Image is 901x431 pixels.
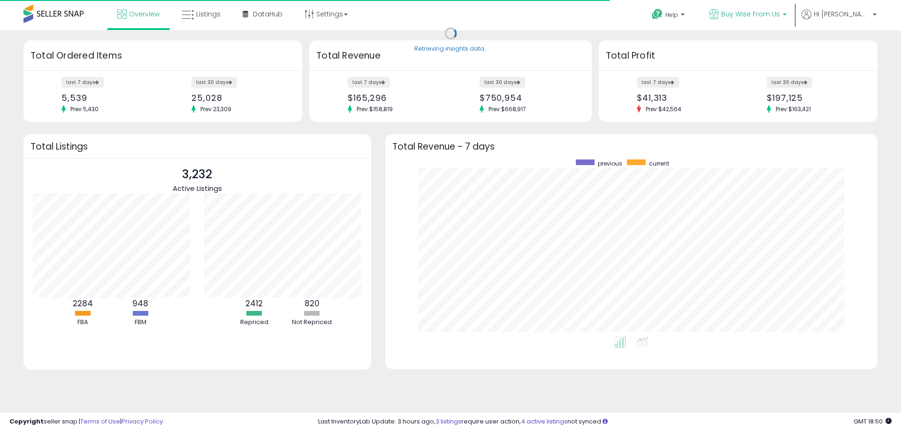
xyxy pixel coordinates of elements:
[348,93,443,103] div: $165,296
[173,183,222,193] span: Active Listings
[649,159,669,167] span: current
[61,93,156,103] div: 5,539
[73,298,93,309] b: 2284
[284,318,340,327] div: Not Repriced
[814,9,870,19] span: Hi [PERSON_NAME]
[305,298,320,309] b: 820
[392,143,870,150] h3: Total Revenue - 7 days
[802,9,877,30] a: Hi [PERSON_NAME]
[721,9,780,19] span: Buy Wise From Us
[637,77,679,88] label: last 7 days
[132,298,148,309] b: 948
[651,8,663,20] i: Get Help
[480,77,525,88] label: last 30 days
[603,418,608,424] i: Click here to read more about un-synced listings.
[606,49,870,62] h3: Total Profit
[245,298,263,309] b: 2412
[9,417,163,426] div: seller snap | |
[435,417,461,426] a: 3 listings
[253,9,283,19] span: DataHub
[484,105,531,113] span: Prev: $668,917
[348,77,390,88] label: last 7 days
[191,77,237,88] label: last 30 days
[767,93,861,103] div: $197,125
[316,49,585,62] h3: Total Revenue
[665,11,678,19] span: Help
[196,105,236,113] span: Prev: 23,309
[480,93,575,103] div: $750,954
[61,77,104,88] label: last 7 days
[31,143,364,150] h3: Total Listings
[66,105,103,113] span: Prev: 5,430
[129,9,160,19] span: Overview
[644,1,694,30] a: Help
[521,417,567,426] a: 4 active listings
[637,93,731,103] div: $41,313
[9,417,44,426] strong: Copyright
[598,159,622,167] span: previous
[54,318,111,327] div: FBA
[854,417,892,426] span: 2025-09-9 18:50 GMT
[767,77,812,88] label: last 30 days
[414,45,487,53] div: Retrieving insights data..
[352,105,397,113] span: Prev: $158,819
[771,105,816,113] span: Prev: $163,421
[112,318,168,327] div: FBM
[226,318,283,327] div: Repriced
[122,417,163,426] a: Privacy Policy
[31,49,295,62] h3: Total Ordered Items
[191,93,286,103] div: 25,028
[173,166,222,183] p: 3,232
[196,9,221,19] span: Listings
[80,417,120,426] a: Terms of Use
[641,105,686,113] span: Prev: $42,564
[318,417,892,426] div: Last InventoryLab Update: 3 hours ago, require user action, not synced.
